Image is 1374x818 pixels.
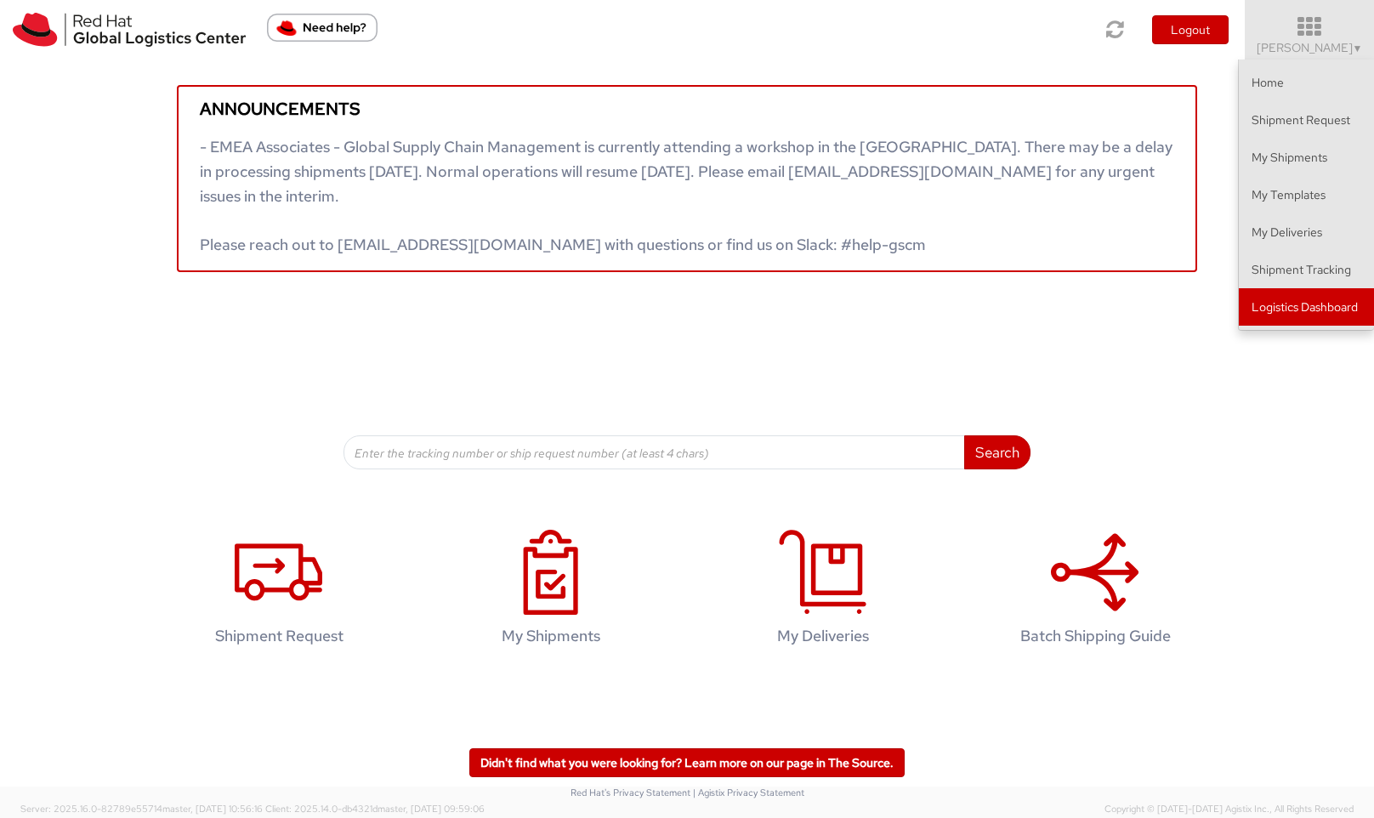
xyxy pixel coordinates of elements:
span: master, [DATE] 09:59:06 [378,803,485,815]
button: Need help? [267,14,378,42]
a: Logistics Dashboard [1239,288,1374,326]
a: Announcements - EMEA Associates - Global Supply Chain Management is currently attending a worksho... [177,85,1197,272]
a: My Shipments [1239,139,1374,176]
a: Shipment Request [1239,101,1374,139]
h4: My Shipments [441,628,661,645]
button: Logout [1152,15,1229,44]
h4: Shipment Request [169,628,389,645]
span: ▼ [1353,42,1363,55]
img: rh-logistics-00dfa346123c4ec078e1.svg [13,13,246,47]
h4: My Deliveries [713,628,933,645]
a: | Agistix Privacy Statement [693,787,804,798]
a: Batch Shipping Guide [968,512,1223,671]
a: Didn't find what you were looking for? Learn more on our page in The Source. [469,748,905,777]
a: My Deliveries [1239,213,1374,251]
button: Search [964,435,1030,469]
span: Copyright © [DATE]-[DATE] Agistix Inc., All Rights Reserved [1104,803,1354,816]
a: Home [1239,64,1374,101]
a: My Templates [1239,176,1374,213]
a: My Deliveries [696,512,951,671]
span: Client: 2025.14.0-db4321d [265,803,485,815]
span: [PERSON_NAME] [1257,40,1363,55]
a: Shipment Tracking [1239,251,1374,288]
a: Red Hat's Privacy Statement [571,787,690,798]
a: Shipment Request [151,512,406,671]
span: - EMEA Associates - Global Supply Chain Management is currently attending a workshop in the [GEOG... [200,137,1172,254]
span: master, [DATE] 10:56:16 [162,803,263,815]
h4: Batch Shipping Guide [985,628,1205,645]
input: Enter the tracking number or ship request number (at least 4 chars) [343,435,965,469]
span: Server: 2025.16.0-82789e55714 [20,803,263,815]
a: My Shipments [423,512,678,671]
h5: Announcements [200,99,1174,118]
